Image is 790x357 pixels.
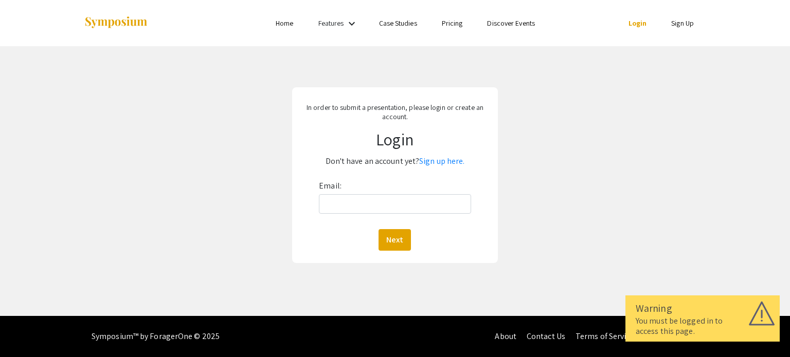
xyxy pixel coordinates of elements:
div: You must be logged in to access this page. [636,316,769,336]
p: Don't have an account yet? [300,153,490,170]
a: About [495,331,516,342]
label: Email: [319,178,342,194]
div: Symposium™ by ForagerOne © 2025 [92,316,220,357]
a: Contact Us [527,331,565,342]
button: Next [379,229,411,251]
a: Sign up here. [419,156,464,166]
a: Case Studies [379,18,417,28]
a: Pricing [442,18,463,28]
a: Terms of Service [576,331,634,342]
a: Home [276,18,293,28]
p: In order to submit a presentation, please login or create an account. [300,103,490,121]
img: Symposium by ForagerOne [84,16,148,30]
a: Login [629,18,647,28]
mat-icon: Expand Features list [346,17,358,30]
h1: Login [300,129,490,149]
a: Sign Up [671,18,694,28]
a: Features [318,18,344,28]
a: Discover Events [487,18,535,28]
div: Warning [636,300,769,316]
